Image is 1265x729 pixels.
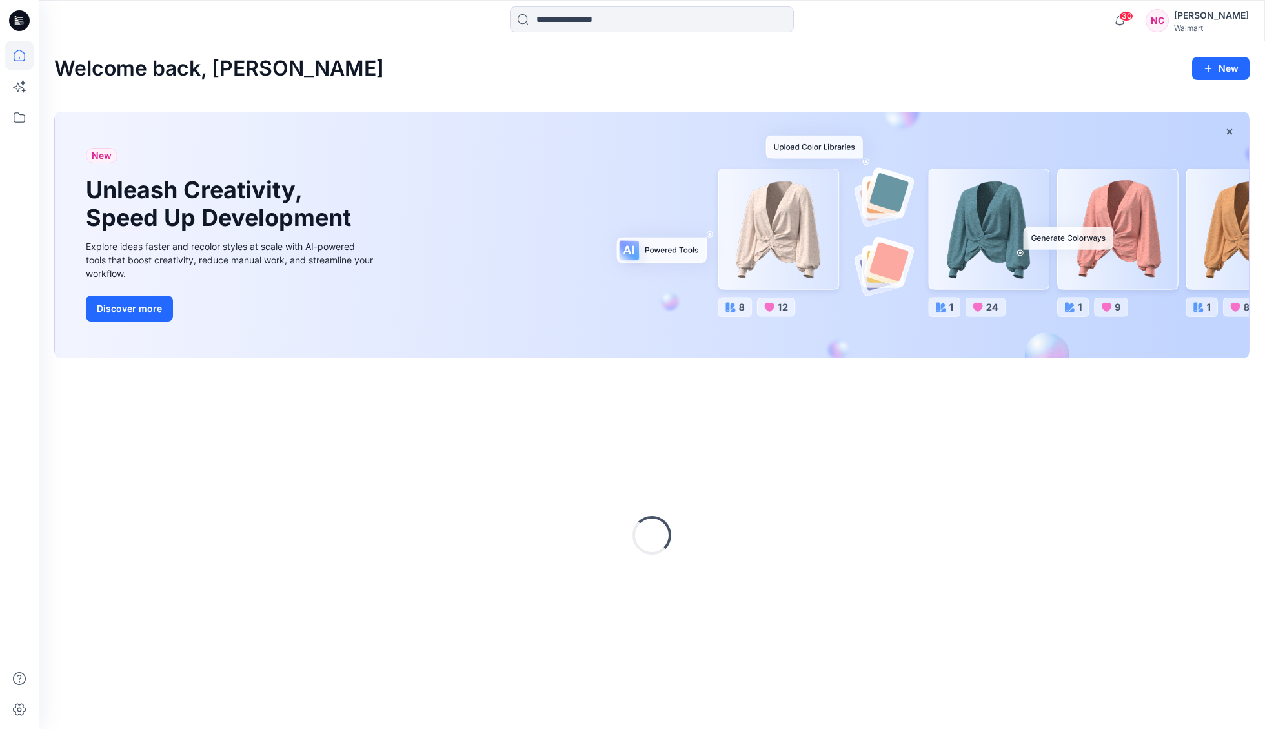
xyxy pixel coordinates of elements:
[1174,8,1249,23] div: [PERSON_NAME]
[1174,23,1249,33] div: Walmart
[1146,9,1169,32] div: NC
[86,240,376,280] div: Explore ideas faster and recolor styles at scale with AI-powered tools that boost creativity, red...
[1119,11,1133,21] span: 30
[54,57,384,81] h2: Welcome back, [PERSON_NAME]
[86,296,376,322] a: Discover more
[86,296,173,322] button: Discover more
[86,176,357,232] h1: Unleash Creativity, Speed Up Development
[92,148,112,163] span: New
[1192,57,1250,80] button: New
